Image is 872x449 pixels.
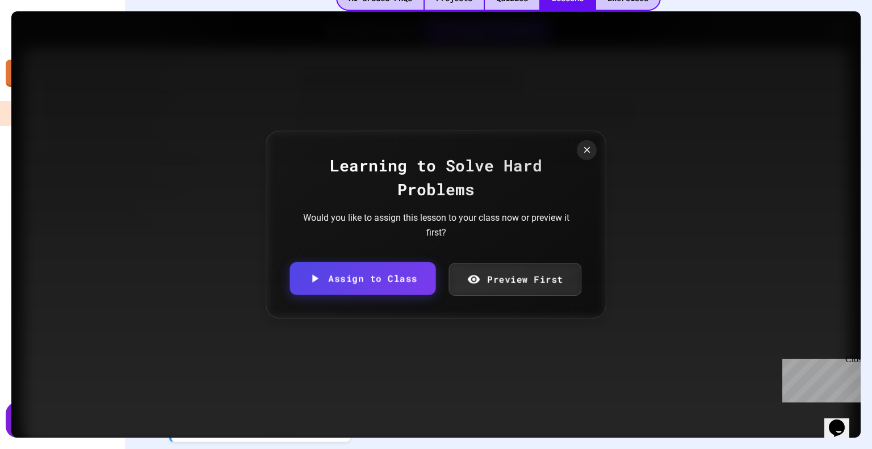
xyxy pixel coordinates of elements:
[824,404,861,438] iframe: chat widget
[290,262,435,295] a: Assign to Class
[778,354,861,402] iframe: chat widget
[300,211,572,240] div: Would you like to assign this lesson to your class now or preview it first?
[5,5,78,72] div: Chat with us now!Close
[289,154,583,202] div: Learning to Solve Hard Problems
[448,263,581,296] a: Preview First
